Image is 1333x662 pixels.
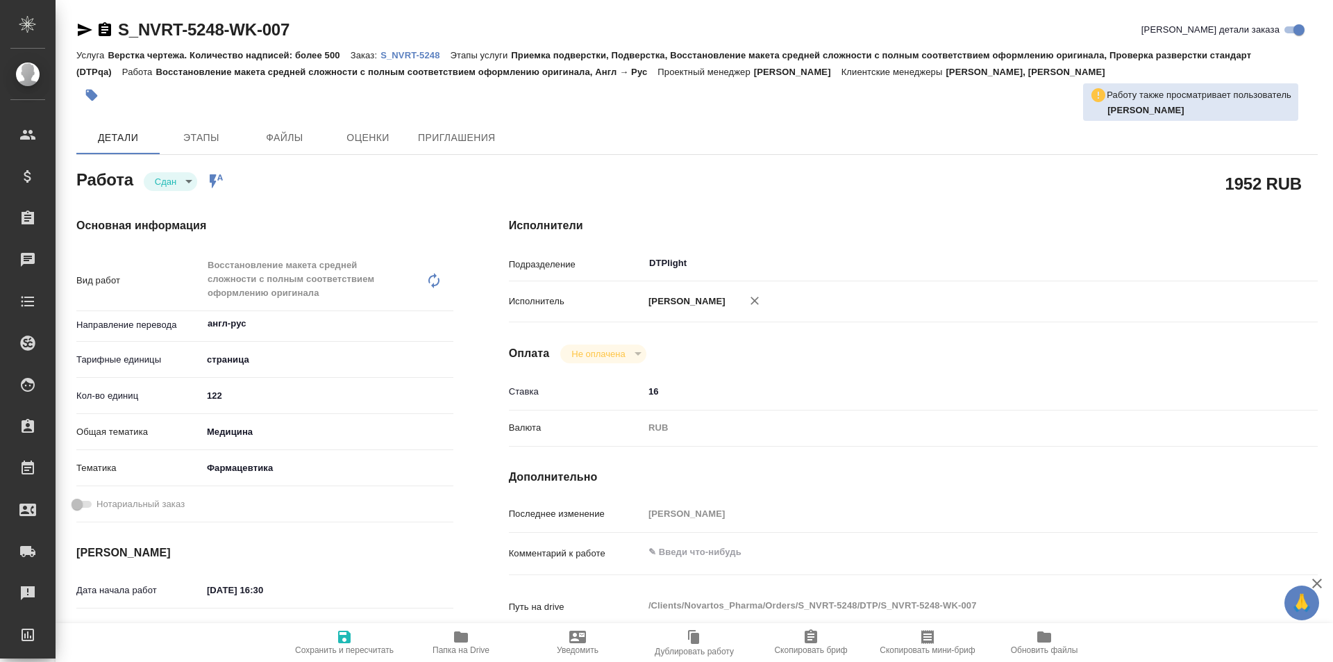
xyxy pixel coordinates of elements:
[1107,105,1184,115] b: [PERSON_NAME]
[418,129,496,147] span: Приглашения
[509,600,644,614] p: Путь на drive
[295,645,394,655] span: Сохранить и пересчитать
[644,504,1250,524] input: Пустое поле
[118,20,290,39] a: S_NVRT-5248-WK-007
[509,345,550,362] h4: Оплата
[433,645,489,655] span: Папка на Drive
[1243,262,1246,265] button: Open
[1011,645,1078,655] span: Обновить файлы
[76,50,1251,77] p: Приемка подверстки, Подверстка, Восстановление макета средней сложности с полным соответствием оф...
[403,623,519,662] button: Папка на Drive
[202,580,324,600] input: ✎ Введи что-нибудь
[644,416,1250,440] div: RUB
[151,176,181,188] button: Сдан
[451,50,512,60] p: Этапы услуги
[1107,88,1291,102] p: Работу также просматривает пользователь
[380,49,450,60] a: S_NVRT-5248
[739,286,770,316] button: Удалить исполнителя
[509,469,1318,486] h4: Дополнительно
[202,348,453,372] div: страница
[1225,172,1302,195] h2: 1952 RUB
[880,645,975,655] span: Скопировать мини-бриф
[753,623,869,662] button: Скопировать бриф
[509,507,644,521] p: Последнее изменение
[380,50,450,60] p: S_NVRT-5248
[1290,588,1314,618] span: 🙏
[774,645,847,655] span: Скопировать бриф
[986,623,1103,662] button: Обновить файлы
[76,50,108,60] p: Услуга
[557,645,598,655] span: Уведомить
[76,545,453,561] h4: [PERSON_NAME]
[754,67,841,77] p: [PERSON_NAME]
[1141,23,1280,37] span: [PERSON_NAME] детали заказа
[85,129,151,147] span: Детали
[76,274,202,288] p: Вид работ
[156,67,657,77] p: Восстановление макета средней сложности с полным соответствием оформлению оригинала, Англ → Рус
[76,461,202,475] p: Тематика
[76,353,202,367] p: Тарифные единицы
[168,129,235,147] span: Этапы
[76,22,93,38] button: Скопировать ссылку для ЯМессенджера
[446,322,448,325] button: Open
[567,348,629,360] button: Не оплачена
[869,623,986,662] button: Скопировать мини-бриф
[519,623,636,662] button: Уведомить
[644,381,1250,402] input: ✎ Введи что-нибудь
[644,295,726,308] p: [PERSON_NAME]
[1107,104,1291,117] p: Панькина Анна
[509,295,644,308] p: Исполнитель
[560,345,646,363] div: Сдан
[655,647,734,656] span: Дублировать работу
[335,129,401,147] span: Оценки
[108,50,350,60] p: Верстка чертежа. Количество надписей: более 500
[97,22,113,38] button: Скопировать ссылку
[509,217,1318,234] h4: Исполнители
[509,547,644,561] p: Комментарий к работе
[636,623,753,662] button: Дублировать работу
[509,421,644,435] p: Валюта
[76,217,453,234] h4: Основная информация
[841,67,946,77] p: Клиентские менеджеры
[76,80,107,110] button: Добавить тэг
[97,497,185,511] span: Нотариальный заказ
[144,172,197,191] div: Сдан
[76,166,133,191] h2: Работа
[657,67,753,77] p: Проектный менеджер
[76,425,202,439] p: Общая тематика
[509,258,644,272] p: Подразделение
[76,389,202,403] p: Кол-во единиц
[122,67,156,77] p: Работа
[76,584,202,597] p: Дата начала работ
[644,594,1250,618] textarea: /Clients/Novartos_Pharma/Orders/S_NVRT-5248/DTP/S_NVRT-5248-WK-007
[946,67,1115,77] p: [PERSON_NAME], [PERSON_NAME]
[202,456,453,480] div: Фармацевтика
[509,385,644,399] p: Ставка
[202,420,453,444] div: Медицина
[286,623,403,662] button: Сохранить и пересчитать
[1284,586,1319,620] button: 🙏
[76,318,202,332] p: Направление перевода
[251,129,318,147] span: Файлы
[202,386,453,406] input: ✎ Введи что-нибудь
[351,50,380,60] p: Заказ:
[202,620,324,640] input: Пустое поле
